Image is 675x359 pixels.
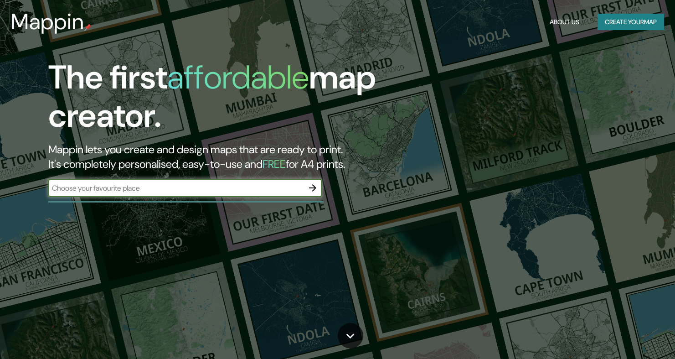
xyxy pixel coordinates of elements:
[263,157,286,171] h5: FREE
[598,14,664,31] button: Create yourmap
[594,323,665,349] iframe: Help widget launcher
[48,142,386,172] h2: Mappin lets you create and design maps that are ready to print. It's completely personalised, eas...
[48,58,386,142] h1: The first map creator.
[546,14,583,31] button: About Us
[84,24,92,31] img: mappin-pin
[167,56,309,99] h1: affordable
[48,183,304,193] input: Choose your favourite place
[11,9,84,35] h3: Mappin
